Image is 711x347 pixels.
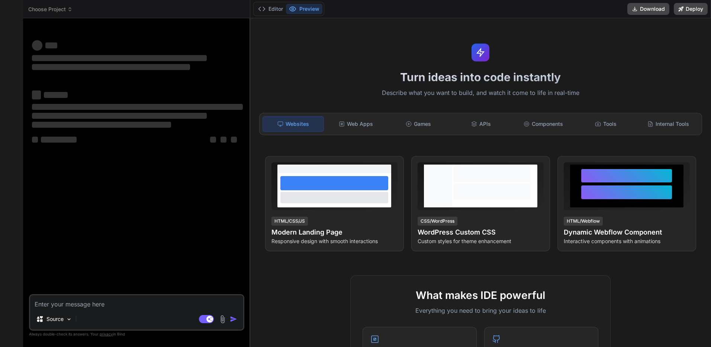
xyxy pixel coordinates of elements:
div: CSS/WordPress [418,217,457,226]
div: Web Apps [325,116,386,132]
div: APIs [450,116,511,132]
span: ‌ [32,104,243,110]
p: Responsive design with smooth interactions [271,238,398,245]
span: Choose Project [28,6,73,13]
img: icon [230,315,237,323]
div: HTML/CSS/JS [271,217,308,226]
div: Internal Tools [638,116,699,132]
div: HTML/Webflow [564,217,603,226]
p: Always double-check its answers. Your in Bind [29,331,244,338]
h2: What makes IDE powerful [363,287,598,303]
h4: Dynamic Webflow Component [564,227,690,238]
span: ‌ [231,137,237,143]
p: Custom styles for theme enhancement [418,238,544,245]
span: ‌ [32,122,171,128]
p: Everything you need to bring your ideas to life [363,306,598,315]
span: ‌ [32,40,42,51]
button: Preview [286,4,322,14]
button: Editor [255,4,286,14]
h1: Turn ideas into code instantly [255,70,707,84]
h4: WordPress Custom CSS [418,227,544,238]
span: ‌ [32,137,38,143]
p: Source [46,315,64,323]
p: Describe what you want to build, and watch it come to life in real-time [255,88,707,98]
span: ‌ [32,64,190,70]
span: ‌ [32,113,207,119]
span: ‌ [32,90,41,99]
div: Tools [575,116,636,132]
h4: Modern Landing Page [271,227,398,238]
button: Deploy [674,3,708,15]
span: ‌ [210,137,216,143]
span: ‌ [45,42,57,48]
span: privacy [100,332,113,336]
p: Interactive components with animations [564,238,690,245]
img: Pick Models [66,316,72,322]
span: ‌ [44,92,68,98]
span: ‌ [221,137,226,143]
span: ‌ [41,137,77,143]
img: attachment [218,315,227,324]
div: Websites [263,116,324,132]
span: ‌ [32,55,207,61]
div: Games [388,116,449,132]
div: Components [513,116,574,132]
button: Download [627,3,669,15]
